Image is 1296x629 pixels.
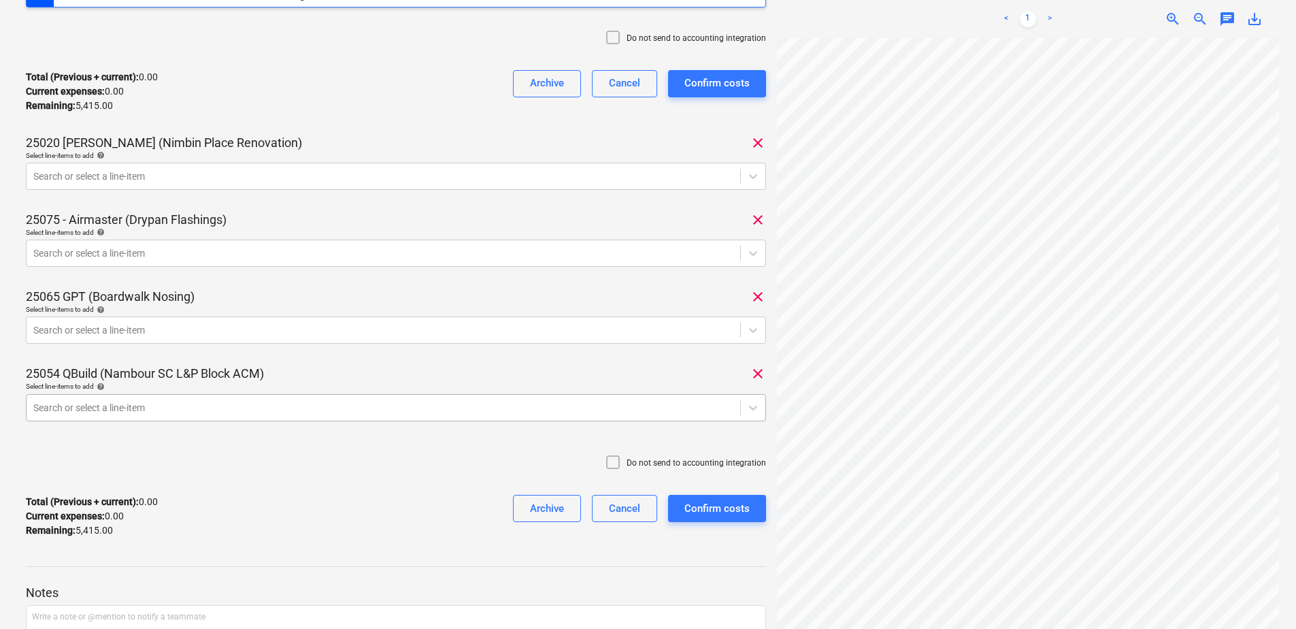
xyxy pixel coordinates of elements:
[1192,11,1208,27] span: zoom_out
[668,70,766,97] button: Confirm costs
[1246,11,1263,27] span: save_alt
[26,135,302,151] p: 25020 [PERSON_NAME] (Nimbin Place Renovation)
[750,366,766,382] span: clear
[26,84,124,99] p: 0.00
[26,228,766,237] div: Select line-items to add
[26,525,76,536] strong: Remaining :
[26,585,766,601] p: Notes
[750,135,766,151] span: clear
[668,495,766,522] button: Confirm costs
[26,305,766,314] div: Select line-items to add
[684,74,750,92] div: Confirm costs
[26,151,766,160] div: Select line-items to add
[530,74,564,92] div: Archive
[94,383,105,391] span: help
[750,289,766,305] span: clear
[26,100,76,111] strong: Remaining :
[94,151,105,159] span: help
[592,495,657,522] button: Cancel
[530,500,564,517] div: Archive
[26,511,105,521] strong: Current expenses :
[26,496,139,507] strong: Total (Previous + current) :
[627,457,766,469] p: Do not send to accounting integration
[627,33,766,44] p: Do not send to accounting integration
[94,306,105,314] span: help
[26,70,158,84] p: 0.00
[26,509,124,523] p: 0.00
[26,523,113,538] p: 5,415.00
[1020,11,1036,27] a: Page 1 is your current page
[1042,11,1058,27] a: Next page
[513,70,581,97] button: Archive
[609,74,640,92] div: Cancel
[684,500,750,517] div: Confirm costs
[592,70,657,97] button: Cancel
[26,495,158,509] p: 0.00
[26,366,264,382] p: 25054 QBuild (Nambour SC L&P Block ACM)
[513,495,581,522] button: Archive
[998,11,1014,27] a: Previous page
[26,71,139,82] strong: Total (Previous + current) :
[94,228,105,236] span: help
[1219,11,1235,27] span: chat
[26,212,227,228] p: 25075 - Airmaster (Drypan Flashings)
[750,212,766,228] span: clear
[26,382,766,391] div: Select line-items to add
[609,500,640,517] div: Cancel
[1165,11,1181,27] span: zoom_in
[26,99,113,113] p: 5,415.00
[1228,564,1296,629] iframe: Chat Widget
[26,86,105,97] strong: Current expenses :
[26,289,195,305] p: 25065 GPT (Boardwalk Nosing)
